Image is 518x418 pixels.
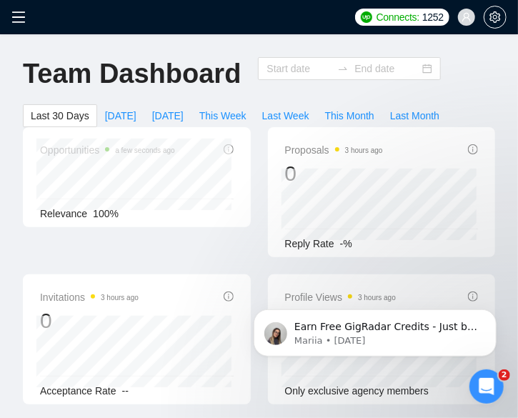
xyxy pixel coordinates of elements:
span: info-circle [224,292,234,302]
iframe: Intercom notifications message [232,279,518,379]
span: 1252 [422,9,444,25]
span: 100% [93,208,119,219]
button: This Month [317,104,382,127]
span: Acceptance Rate [40,385,116,397]
span: to [337,63,349,74]
button: [DATE] [144,104,191,127]
span: menu [11,10,26,24]
button: This Week [191,104,254,127]
span: info-circle [468,144,478,154]
span: Reply Rate [285,238,334,249]
div: 0 [285,160,383,187]
span: Invitations [40,289,139,306]
p: Message from Mariia, sent 2w ago [62,55,246,68]
span: -- [122,385,129,397]
span: Last Week [262,108,309,124]
span: This Week [199,108,246,124]
img: upwork-logo.png [361,11,372,23]
span: Last Month [390,108,439,124]
span: swap-right [337,63,349,74]
span: Relevance [40,208,87,219]
span: Proposals [285,141,383,159]
button: setting [484,6,507,29]
div: 0 [40,307,139,334]
input: End date [354,61,419,76]
span: -% [340,238,352,249]
span: user [462,12,472,22]
span: [DATE] [105,108,136,124]
span: 2 [499,369,510,381]
span: This Month [325,108,374,124]
time: 3 hours ago [345,146,383,154]
span: Only exclusive agency members [285,385,429,397]
span: Earn Free GigRadar Credits - Just by Sharing Your Story! 💬 Want more credits for sending proposal... [62,41,246,394]
span: Last 30 Days [31,108,89,124]
iframe: Intercom live chat [469,369,504,404]
span: Connects: [377,9,419,25]
input: Start date [267,61,332,76]
button: Last Month [382,104,447,127]
time: 3 hours ago [101,294,139,302]
button: Last 30 Days [23,104,97,127]
button: Last Week [254,104,317,127]
h1: Team Dashboard [23,57,241,91]
span: [DATE] [152,108,184,124]
a: setting [484,11,507,23]
button: [DATE] [97,104,144,127]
